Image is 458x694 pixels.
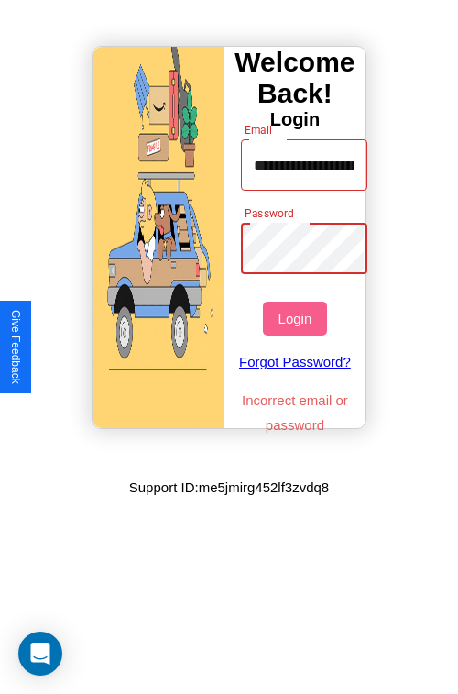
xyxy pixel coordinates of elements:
[93,47,224,428] img: gif
[232,388,359,437] p: Incorrect email or password
[224,109,365,130] h4: Login
[9,310,22,384] div: Give Feedback
[18,632,62,676] div: Open Intercom Messenger
[232,336,359,388] a: Forgot Password?
[224,47,365,109] h3: Welcome Back!
[129,475,329,500] p: Support ID: me5jmirg452lf3zvdq8
[263,302,326,336] button: Login
[245,122,273,138] label: Email
[245,205,293,221] label: Password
